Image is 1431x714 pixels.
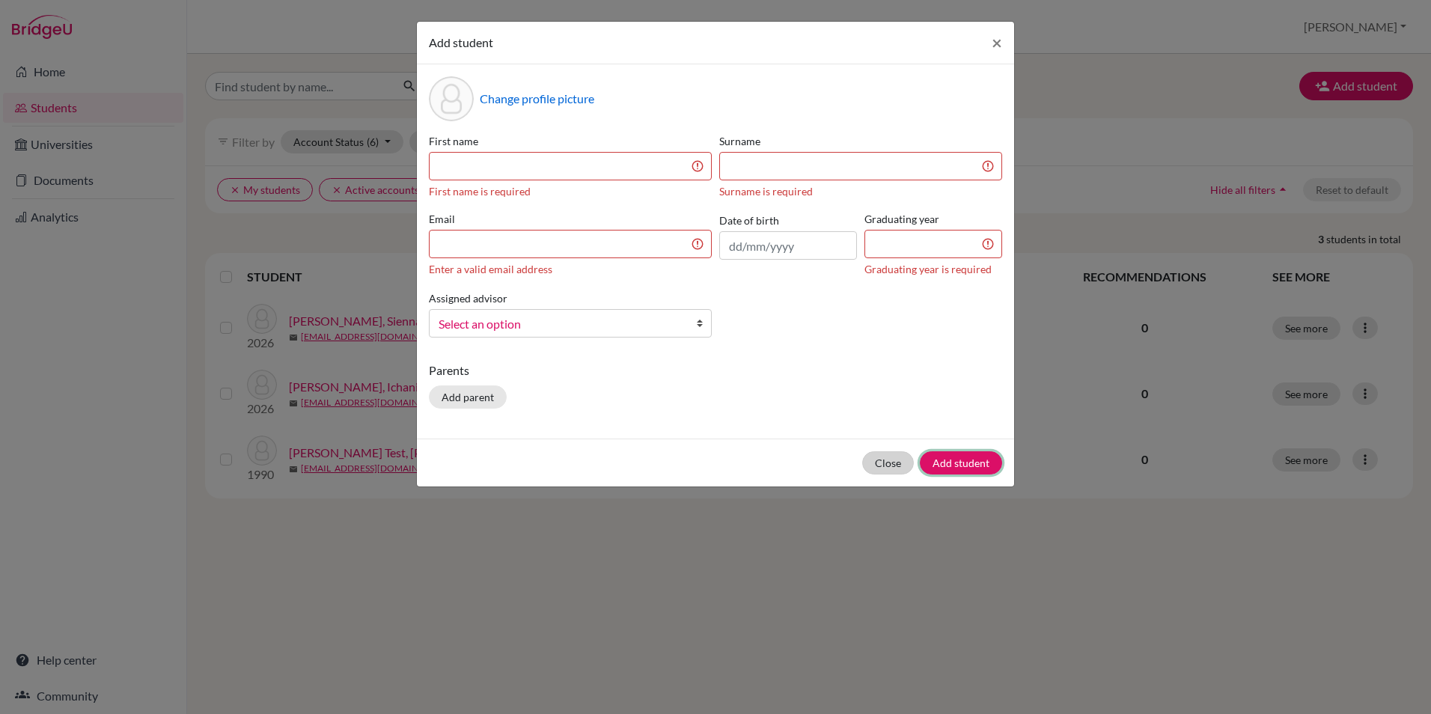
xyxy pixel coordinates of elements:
span: Add student [429,35,493,49]
span: Select an option [439,314,683,334]
label: Graduating year [864,211,1002,227]
button: Add parent [429,385,507,409]
label: Surname [719,133,1002,149]
div: Profile picture [429,76,474,121]
button: Add student [920,451,1002,475]
label: Email [429,211,712,227]
span: × [992,31,1002,53]
label: Assigned advisor [429,290,507,306]
p: Parents [429,361,1002,379]
input: dd/mm/yyyy [719,231,857,260]
div: Surname is required [719,183,1002,199]
div: First name is required [429,183,712,199]
label: First name [429,133,712,149]
button: Close [862,451,914,475]
div: Graduating year is required [864,261,1002,277]
div: Enter a valid email address [429,261,712,277]
label: Date of birth [719,213,779,228]
button: Close [980,22,1014,64]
